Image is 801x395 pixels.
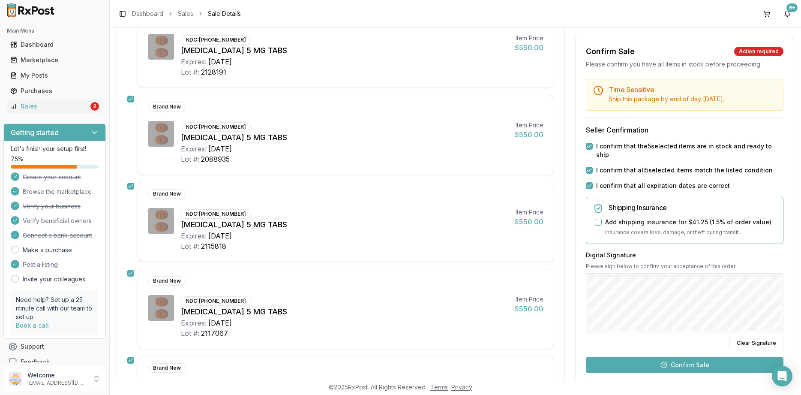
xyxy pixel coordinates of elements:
div: Lot #: [181,67,199,77]
a: Invite your colleagues [23,275,85,283]
div: $550.00 [515,42,543,53]
button: Support [3,339,106,354]
span: Browse the marketplace [23,187,92,196]
div: Item Price [515,34,543,42]
div: 9+ [786,3,798,12]
button: My Posts [3,69,106,82]
label: I confirm that the 5 selected items are in stock and ready to ship [596,142,783,159]
p: Let's finish your setup first! [11,145,99,153]
button: Clear Signature [729,336,783,350]
div: Expires: [181,318,207,328]
div: Brand New [148,363,186,373]
a: Dashboard [132,9,163,18]
h2: Main Menu [7,27,102,34]
a: Marketplace [7,52,102,68]
div: Please confirm you have all items in stock before proceeding [586,60,783,69]
div: 2117067 [201,328,228,338]
div: NDC: [PHONE_NUMBER] [181,35,251,45]
a: My Posts [7,68,102,83]
h5: Time Sensitive [609,86,776,93]
span: Post a listing [23,260,58,269]
img: Eliquis 5 MG TABS [148,295,174,321]
div: Brand New [148,276,186,286]
div: $550.00 [515,304,543,314]
div: Brand New [148,189,186,199]
div: NDC: [PHONE_NUMBER] [181,209,251,219]
div: Expires: [181,57,207,67]
div: [DATE] [208,231,232,241]
button: Purchases [3,84,106,98]
div: Lot #: [181,328,199,338]
div: NDC: [PHONE_NUMBER] [181,296,251,306]
div: Open Intercom Messenger [772,366,792,386]
div: 2128191 [201,67,226,77]
button: Sales2 [3,100,106,113]
div: Item Price [515,295,543,304]
h3: Getting started [11,127,59,138]
div: Purchases [10,87,99,95]
p: Need help? Set up a 25 minute call with our team to set up. [16,295,93,321]
p: Insurance covers loss, damage, or theft during transit. [605,228,776,237]
div: [DATE] [208,144,232,154]
a: Terms [430,383,448,391]
div: Action required [734,47,783,56]
label: I confirm that all 5 selected items match the listed condition [596,166,773,175]
h3: Seller Confirmation [586,125,783,135]
div: [MEDICAL_DATA] 5 MG TABS [181,132,508,144]
button: Dashboard [3,38,106,51]
div: Expires: [181,231,207,241]
div: 2115818 [201,241,226,251]
div: NDC: [PHONE_NUMBER] [181,122,251,132]
span: 75 % [11,155,24,163]
div: Lot #: [181,241,199,251]
span: Connect a bank account [23,231,92,240]
img: Eliquis 5 MG TABS [148,34,174,60]
button: Confirm Sale [586,357,783,373]
div: Expires: [181,144,207,154]
span: Verify beneficial owners [23,217,92,225]
a: Privacy [451,383,472,391]
div: Sales [10,102,89,111]
nav: breadcrumb [132,9,241,18]
div: 2 [90,102,99,111]
a: Make a purchase [23,246,72,254]
button: Marketplace [3,53,106,67]
div: Confirm Sale [586,45,635,57]
a: Sales [178,9,193,18]
label: Add shipping insurance for $41.25 ( 1.5 % of order value) [605,218,771,226]
span: Ship this package by end of day [DATE] . [609,95,724,103]
div: Brand New [148,102,186,112]
span: Feedback [21,358,50,366]
div: My Posts [10,71,99,80]
div: [MEDICAL_DATA] 5 MG TABS [181,45,508,57]
div: [DATE] [208,318,232,328]
p: [EMAIL_ADDRESS][DOMAIN_NAME] [27,380,87,386]
a: Sales2 [7,99,102,114]
div: $550.00 [515,217,543,227]
div: Marketplace [10,56,99,64]
div: 2088935 [201,154,230,164]
div: Dashboard [10,40,99,49]
h3: Digital Signature [586,251,783,259]
div: Item Price [515,208,543,217]
div: $550.00 [515,130,543,140]
a: Purchases [7,83,102,99]
div: [MEDICAL_DATA] 5 MG TABS [181,306,508,318]
img: Eliquis 5 MG TABS [148,121,174,147]
button: 9+ [780,7,794,21]
a: Dashboard [7,37,102,52]
label: I confirm that all expiration dates are correct [596,181,730,190]
div: [DATE] [208,57,232,67]
img: User avatar [9,372,22,386]
div: Lot #: [181,154,199,164]
button: Feedback [3,354,106,370]
p: Welcome [27,371,87,380]
a: Book a call [16,322,49,329]
img: Eliquis 5 MG TABS [148,208,174,234]
div: Item Price [515,121,543,130]
p: Please sign below to confirm your acceptance of this order [586,263,783,270]
span: Verify your business [23,202,81,211]
div: [MEDICAL_DATA] 5 MG TABS [181,219,508,231]
img: RxPost Logo [3,3,58,17]
span: Create your account [23,173,81,181]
